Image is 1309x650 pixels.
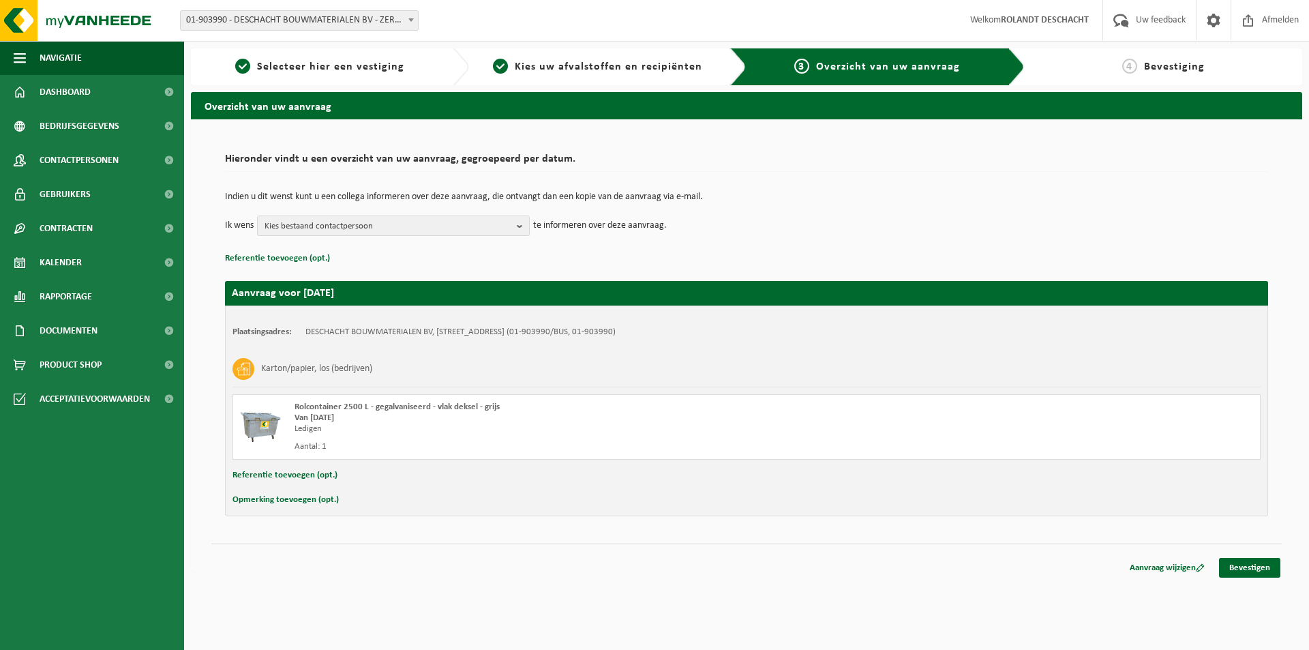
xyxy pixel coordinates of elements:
[232,467,337,484] button: Referentie toevoegen (opt.)
[40,211,93,246] span: Contracten
[794,59,809,74] span: 3
[533,216,667,236] p: te informeren over deze aanvraag.
[235,59,250,74] span: 1
[295,402,500,411] span: Rolcontainer 2500 L - gegalvaniseerd - vlak deksel - grijs
[191,92,1302,119] h2: Overzicht van uw aanvraag
[181,11,418,30] span: 01-903990 - DESCHACHT BOUWMATERIALEN BV - ZERKEGEM
[225,216,254,236] p: Ik wens
[40,280,92,314] span: Rapportage
[1119,558,1215,578] a: Aanvraag wijzigen
[232,288,334,299] strong: Aanvraag voor [DATE]
[40,41,82,75] span: Navigatie
[1001,15,1089,25] strong: ROLANDT DESCHACHT
[40,177,91,211] span: Gebruikers
[198,59,442,75] a: 1Selecteer hier een vestiging
[305,327,616,338] td: DESCHACHT BOUWMATERIALEN BV, [STREET_ADDRESS] (01-903990/BUS, 01-903990)
[40,143,119,177] span: Contactpersonen
[232,327,292,336] strong: Plaatsingsadres:
[240,402,281,443] img: WB-2500-GAL-GY-01.png
[180,10,419,31] span: 01-903990 - DESCHACHT BOUWMATERIALEN BV - ZERKEGEM
[225,153,1268,172] h2: Hieronder vindt u een overzicht van uw aanvraag, gegroepeerd per datum.
[257,61,404,72] span: Selecteer hier een vestiging
[40,348,102,382] span: Product Shop
[816,61,960,72] span: Overzicht van uw aanvraag
[40,109,119,143] span: Bedrijfsgegevens
[232,491,339,509] button: Opmerking toevoegen (opt.)
[257,216,530,236] button: Kies bestaand contactpersoon
[225,192,1268,202] p: Indien u dit wenst kunt u een collega informeren over deze aanvraag, die ontvangt dan een kopie v...
[225,250,330,267] button: Referentie toevoegen (opt.)
[515,61,702,72] span: Kies uw afvalstoffen en recipiënten
[40,314,97,348] span: Documenten
[493,59,508,74] span: 2
[1122,59,1137,74] span: 4
[295,413,334,422] strong: Van [DATE]
[476,59,720,75] a: 2Kies uw afvalstoffen en recipiënten
[295,424,801,434] div: Ledigen
[295,441,801,452] div: Aantal: 1
[1144,61,1205,72] span: Bevestiging
[265,216,511,237] span: Kies bestaand contactpersoon
[1219,558,1280,578] a: Bevestigen
[40,382,150,416] span: Acceptatievoorwaarden
[261,358,372,380] h3: Karton/papier, los (bedrijven)
[40,75,91,109] span: Dashboard
[40,246,82,280] span: Kalender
